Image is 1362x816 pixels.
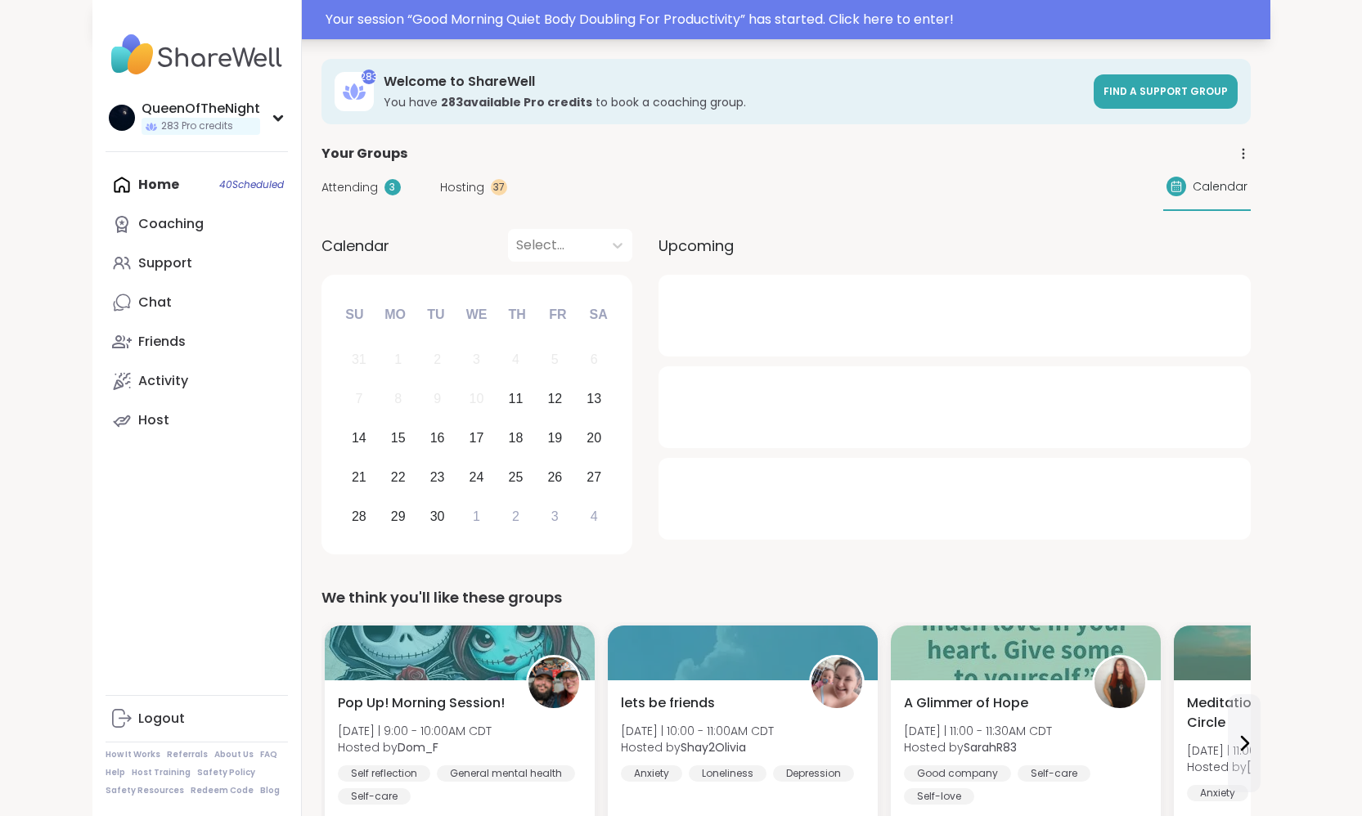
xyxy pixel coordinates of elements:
a: Coaching [106,204,288,244]
div: 20 [587,427,601,449]
div: We [458,297,494,333]
div: Anxiety [621,765,682,782]
div: Not available Tuesday, September 2nd, 2025 [420,343,455,378]
div: Anxiety [1187,785,1248,801]
div: QueenOfTheNight [142,100,260,118]
img: Dom_F [528,657,579,708]
div: Not available Friday, September 5th, 2025 [537,343,573,378]
span: Hosted by [1187,759,1337,775]
span: [DATE] | 9:00 - 10:00AM CDT [338,723,492,739]
span: lets be friends [621,693,715,713]
div: Th [499,297,535,333]
h3: You have to book a coaching group. [384,94,1084,110]
span: Pop Up! Morning Session! [338,693,505,713]
img: SarahR83 [1095,657,1145,708]
a: Chat [106,283,288,322]
div: 1 [394,348,402,370]
div: Choose Monday, September 15th, 2025 [380,421,416,456]
div: Your session “ Good Morning Quiet Body Doubling For Productivity ” has started. Click here to enter! [326,10,1261,29]
img: QueenOfTheNight [109,105,135,131]
div: Choose Tuesday, September 30th, 2025 [420,499,455,534]
a: Referrals [167,749,208,760]
div: 1 [473,505,480,527]
div: 2 [512,505,519,527]
div: 26 [547,466,562,488]
a: Host [106,401,288,440]
div: Choose Wednesday, October 1st, 2025 [459,499,494,534]
div: Not available Sunday, August 31st, 2025 [342,343,377,378]
a: Find a support group [1094,74,1238,109]
div: 3 [473,348,480,370]
span: Calendar [1193,178,1247,195]
div: Choose Sunday, September 28th, 2025 [342,499,377,534]
span: Hosted by [338,739,492,755]
img: ShareWell Nav Logo [106,26,288,83]
div: Choose Friday, September 26th, 2025 [537,460,573,495]
div: month 2025-09 [339,340,614,536]
a: Logout [106,699,288,738]
span: A Glimmer of Hope [904,693,1028,713]
a: Safety Policy [197,767,255,778]
div: Choose Monday, September 29th, 2025 [380,499,416,534]
div: Self-care [338,788,411,805]
span: Hosted by [904,739,1052,755]
div: Good company [904,765,1011,782]
a: Host Training [132,767,191,778]
div: Not available Thursday, September 4th, 2025 [498,343,533,378]
div: Choose Wednesday, September 24th, 2025 [459,460,494,495]
div: Self-care [1018,765,1090,782]
div: Not available Wednesday, September 3rd, 2025 [459,343,494,378]
div: Activity [138,372,188,390]
div: Choose Saturday, September 13th, 2025 [577,382,612,417]
div: 25 [509,466,524,488]
span: Find a support group [1104,84,1228,98]
div: Choose Sunday, September 21st, 2025 [342,460,377,495]
div: 29 [391,505,406,527]
div: 24 [470,466,484,488]
div: Self reflection [338,765,430,782]
div: 17 [470,427,484,449]
div: 3 [551,505,559,527]
div: Su [336,297,372,333]
a: Activity [106,361,288,401]
span: [DATE] | 11:00 - 11:30AM CDT [904,723,1052,739]
div: 28 [352,505,366,527]
div: 30 [430,505,445,527]
div: Choose Thursday, October 2nd, 2025 [498,499,533,534]
div: Not available Monday, September 8th, 2025 [380,382,416,417]
a: How It Works [106,749,160,760]
b: SarahR83 [964,739,1017,755]
div: Choose Sunday, September 14th, 2025 [342,421,377,456]
div: 16 [430,427,445,449]
div: Sa [580,297,616,333]
div: 3 [384,179,401,195]
a: FAQ [260,749,277,760]
div: Loneliness [689,765,766,782]
div: 21 [352,466,366,488]
div: Choose Tuesday, September 23rd, 2025 [420,460,455,495]
div: Choose Thursday, September 18th, 2025 [498,421,533,456]
b: Shay2Olivia [681,739,746,755]
div: Depression [773,765,854,782]
a: Friends [106,322,288,361]
div: 4 [591,505,598,527]
div: Not available Sunday, September 7th, 2025 [342,382,377,417]
div: 9 [434,388,441,410]
b: Dom_F [398,739,438,755]
div: Choose Thursday, September 11th, 2025 [498,382,533,417]
span: [DATE] | 10:00 - 11:00AM CDT [621,723,774,739]
div: General mental health [437,765,575,782]
div: Not available Monday, September 1st, 2025 [380,343,416,378]
h3: Welcome to ShareWell [384,73,1084,91]
div: 4 [512,348,519,370]
a: Support [106,244,288,283]
div: 19 [547,427,562,449]
div: 7 [355,388,362,410]
div: 31 [352,348,366,370]
div: Not available Saturday, September 6th, 2025 [577,343,612,378]
div: Not available Tuesday, September 9th, 2025 [420,382,455,417]
div: Choose Friday, October 3rd, 2025 [537,499,573,534]
span: Attending [321,179,378,196]
div: Self-love [904,788,974,805]
div: 12 [547,388,562,410]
